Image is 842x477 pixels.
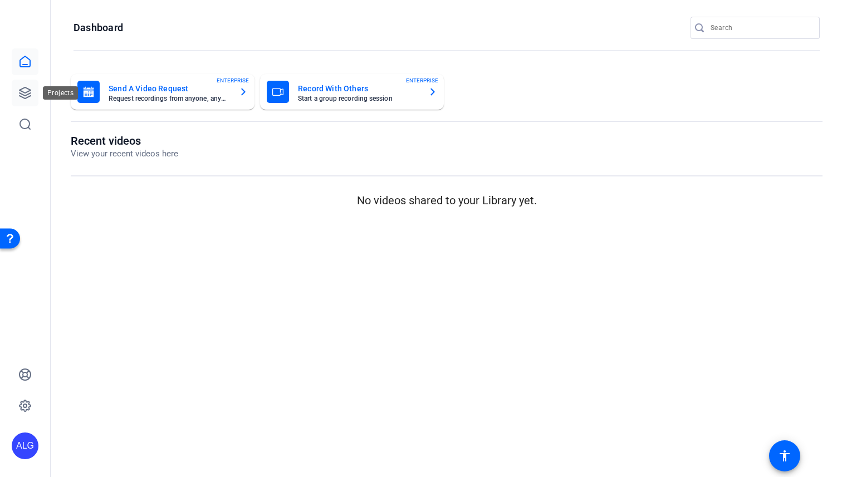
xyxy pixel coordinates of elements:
p: View your recent videos here [71,147,178,160]
button: Record With OthersStart a group recording sessionENTERPRISE [260,74,444,110]
mat-icon: accessibility [778,449,791,463]
p: No videos shared to your Library yet. [71,192,823,209]
div: ALG [12,432,38,459]
mat-card-subtitle: Start a group recording session [298,95,419,102]
mat-card-title: Send A Video Request [109,82,230,95]
input: Search [711,21,811,35]
mat-card-title: Record With Others [298,82,419,95]
span: ENTERPRISE [406,76,438,85]
div: Projects [43,86,78,100]
img: blue-gradient.svg [17,18,34,35]
h1: Dashboard [74,21,123,35]
span: ENTERPRISE [217,76,249,85]
mat-card-subtitle: Request recordings from anyone, anywhere [109,95,230,102]
button: Send A Video RequestRequest recordings from anyone, anywhereENTERPRISE [71,74,254,110]
h1: Recent videos [71,134,178,147]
